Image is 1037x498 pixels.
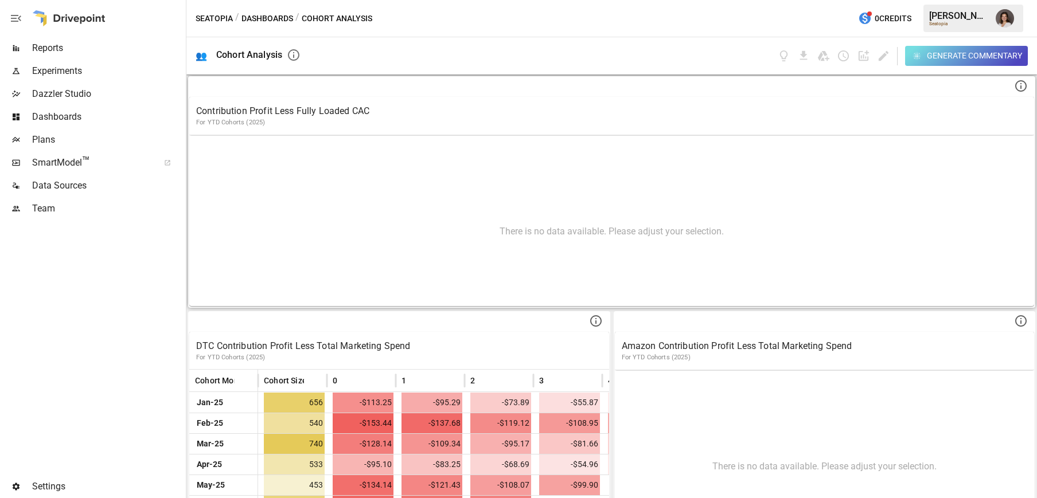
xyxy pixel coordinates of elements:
p: Contribution Profit Less Fully Loaded CAC [196,104,1027,118]
span: Reports [32,41,184,55]
span: 656 [264,393,325,413]
p: For YTD Cohorts (2025) [196,118,1027,127]
span: -$128.14 [333,434,393,454]
div: / [295,11,299,26]
span: Apr-25 [195,454,224,475]
span: -$109.34 [401,434,462,454]
span: -$108.95 [539,413,600,433]
button: Download dashboard [797,49,810,62]
span: SmartModel [32,156,151,170]
span: Cohort Month [195,375,246,386]
div: 👥 [196,50,207,61]
span: -$68.69 [470,454,531,475]
span: May-25 [195,475,227,495]
span: -$55.87 [539,393,600,413]
span: -$95.17 [470,434,531,454]
span: Plans [32,133,184,147]
span: 2 [470,375,475,386]
span: 1 [401,375,406,386]
span: Settings [32,480,184,493]
span: Experiments [32,64,184,78]
span: Data Sources [32,179,184,193]
span: -$137.68 [401,413,462,433]
p: For YTD Cohorts (2025) [622,353,1028,362]
span: -$81.66 [539,434,600,454]
span: -$134.14 [333,475,393,495]
div: [PERSON_NAME] [929,10,989,21]
span: Jan-25 [195,393,225,413]
span: 4 [608,375,613,386]
span: -$98.32 [608,413,669,433]
span: 740 [264,434,325,454]
button: Sort [545,372,561,389]
span: Mar-25 [195,434,225,454]
span: Team [32,202,184,215]
span: 0 [333,375,337,386]
span: Dazzler Studio [32,87,184,101]
span: 3 [539,375,544,386]
span: -$46.01 [608,454,669,475]
div: Seatopia [929,21,989,26]
div: Cohort Analysis [216,49,282,60]
span: 0 Credits [875,11,911,26]
p: Amazon Contribution Profit Less Total Marketing Spend [622,339,1028,353]
button: Franziska Ibscher [989,2,1021,34]
span: -$108.07 [470,475,531,495]
p: For YTD Cohorts (2025) [196,353,602,362]
span: 533 [264,454,325,475]
button: Sort [407,372,423,389]
span: -$113.25 [333,393,393,413]
span: -$44.20 [608,393,669,413]
span: ™ [82,154,90,168]
p: DTC Contribution Profit Less Total Marketing Spend [196,339,602,353]
span: -$121.43 [401,475,462,495]
button: Add widget [857,49,870,62]
button: Sort [338,372,354,389]
span: -$54.96 [539,454,600,475]
div: / [235,11,239,26]
button: Save as Google Doc [817,49,830,62]
div: Generate Commentary [927,49,1022,63]
button: Dashboards [241,11,293,26]
button: 0Credits [853,8,916,29]
p: There is no data available. Please adjust your selection. [712,460,937,473]
span: -$69.57 [608,434,669,454]
button: View documentation [777,49,790,62]
span: -$83.25 [401,454,462,475]
button: Generate Commentary [905,46,1028,66]
button: Seatopia [196,11,233,26]
span: -$119.12 [470,413,531,433]
span: -$99.90 [539,475,600,495]
span: Cohort Size [264,375,307,386]
span: 540 [264,413,325,433]
button: Edit dashboard [877,49,890,62]
img: Franziska Ibscher [996,9,1014,28]
p: There is no data available. Please adjust your selection. [500,225,724,238]
span: Feb-25 [195,413,225,433]
button: Sort [236,372,252,389]
button: Sort [305,372,321,389]
span: -$73.89 [470,393,531,413]
span: -$153.44 [333,413,393,433]
button: Schedule dashboard [837,49,850,62]
span: 453 [264,475,325,495]
span: -$95.10 [333,454,393,475]
span: Dashboards [32,110,184,124]
span: -$95.29 [401,393,462,413]
button: Sort [476,372,492,389]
